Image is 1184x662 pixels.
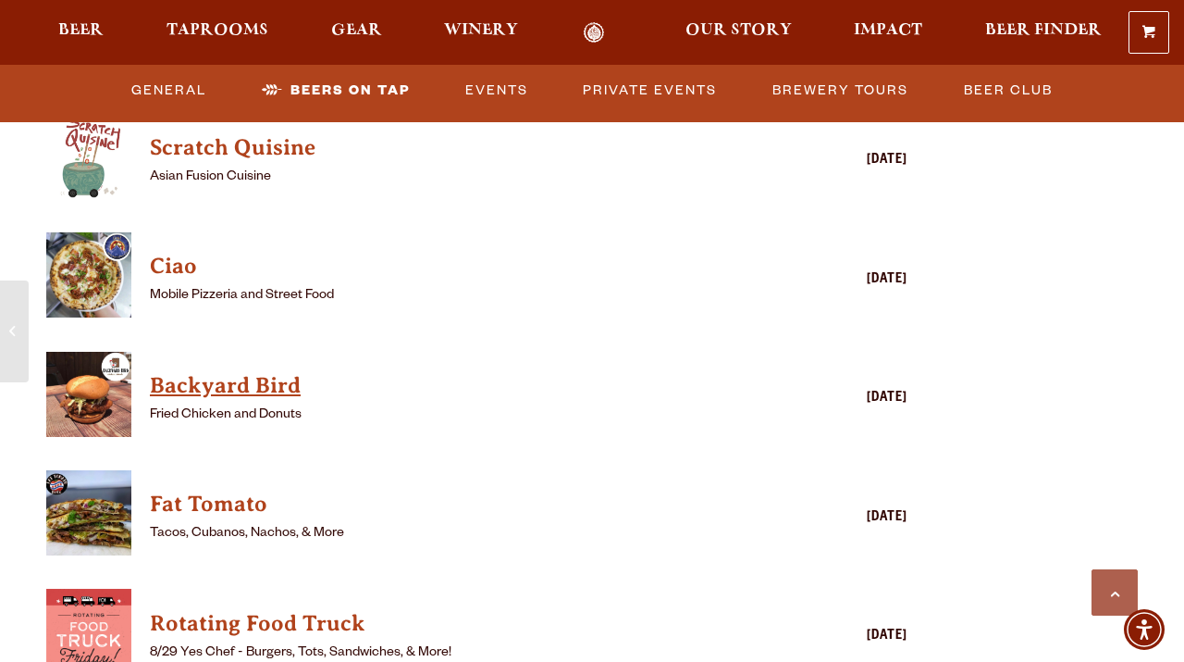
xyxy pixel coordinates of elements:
img: thumbnail food truck [46,352,131,437]
a: Scroll to top [1091,569,1138,616]
p: Asian Fusion Cuisine [150,167,750,189]
span: Winery [444,23,518,38]
h4: Rotating Food Truck [150,609,750,639]
a: Beer [46,22,116,44]
a: View Scratch Quisine details (opens in a new window) [150,130,750,167]
div: [DATE] [759,626,907,648]
a: View Rotating Food Truck details (opens in a new window) [150,606,750,643]
h4: Scratch Quisine [150,133,750,163]
div: [DATE] [759,507,907,530]
a: View Backyard Bird details (opens in a new window) [46,352,131,447]
p: Mobile Pizzeria and Street Food [150,285,750,307]
a: View Backyard Bird details (opens in a new window) [150,368,750,405]
a: View Scratch Quisine details (opens in a new window) [46,114,131,209]
a: Impact [842,22,934,44]
a: View Ciao details (opens in a new window) [150,248,750,285]
h4: Fat Tomato [150,490,750,519]
a: Brewery Tours [765,69,916,112]
span: Taprooms [166,23,268,38]
a: Events [458,69,536,112]
img: thumbnail food truck [46,114,131,199]
a: Winery [432,22,530,44]
a: Odell Home [559,22,628,44]
a: View Fat Tomato details (opens in a new window) [150,486,750,523]
span: Beer [58,23,104,38]
span: Gear [331,23,382,38]
a: View Fat Tomato details (opens in a new window) [46,470,131,566]
a: Gear [319,22,394,44]
div: [DATE] [759,150,907,172]
div: [DATE] [759,269,907,292]
img: thumbnail food truck [46,232,131,318]
img: thumbnail food truck [46,470,131,556]
h4: Backyard Bird [150,371,750,401]
a: View Ciao details (opens in a new window) [46,232,131,328]
a: Taprooms [154,22,280,44]
h4: Ciao [150,252,750,281]
a: General [124,69,214,112]
a: Beer Club [956,69,1060,112]
div: [DATE] [759,388,907,410]
p: Fried Chicken and Donuts [150,405,750,427]
div: Accessibility Menu [1124,609,1165,650]
span: Beer Finder [985,23,1102,38]
a: Beers on Tap [254,69,417,112]
a: Private Events [575,69,724,112]
span: Our Story [685,23,792,38]
p: Tacos, Cubanos, Nachos, & More [150,523,750,545]
a: Our Story [673,22,804,44]
span: Impact [854,23,922,38]
a: Beer Finder [973,22,1114,44]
